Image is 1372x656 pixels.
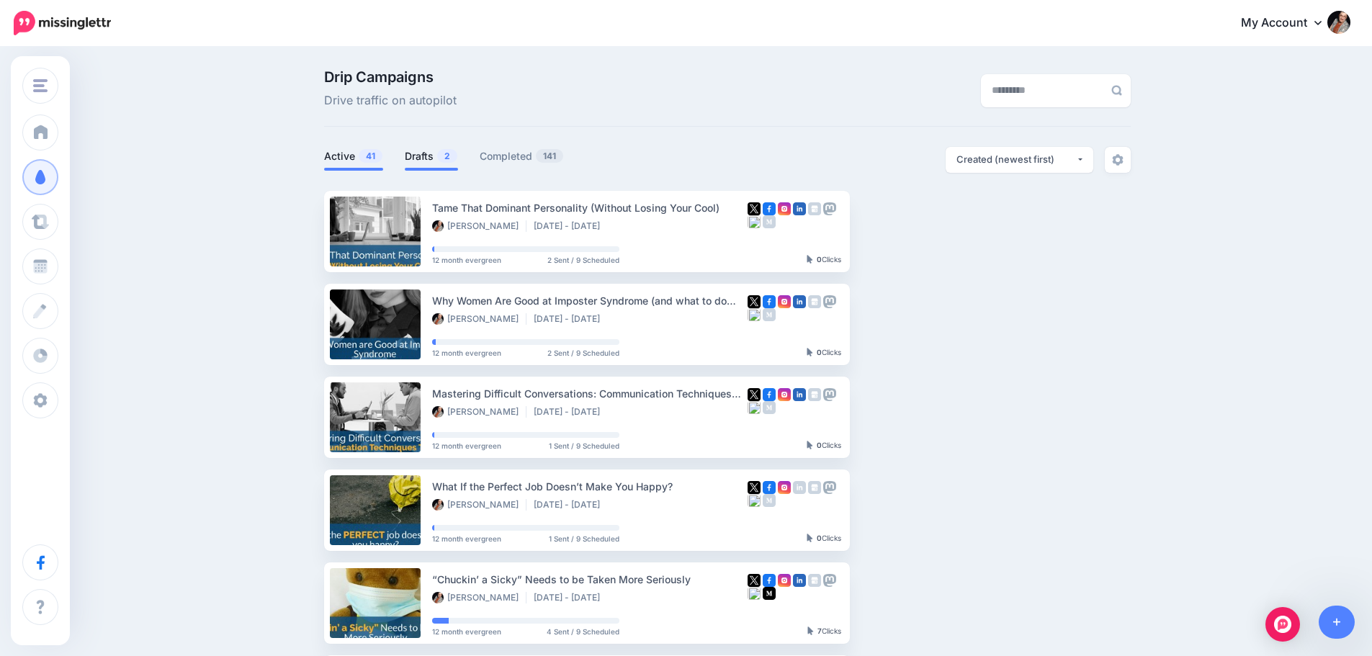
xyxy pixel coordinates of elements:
[534,220,607,232] li: [DATE] - [DATE]
[324,91,457,110] span: Drive traffic on autopilot
[534,592,607,603] li: [DATE] - [DATE]
[432,406,526,418] li: [PERSON_NAME]
[778,388,791,401] img: instagram-square.png
[946,147,1093,173] button: Created (newest first)
[817,348,822,356] b: 0
[748,388,761,401] img: twitter-square.png
[807,627,841,636] div: Clicks
[808,202,821,215] img: google_business-grey-square.png
[793,202,806,215] img: linkedin-square.png
[359,149,382,163] span: 41
[432,628,501,635] span: 12 month evergreen
[807,441,813,449] img: pointer-grey-darker.png
[432,256,501,264] span: 12 month evergreen
[748,494,761,507] img: bluesky-grey-square.png
[1111,85,1122,96] img: search-grey-6.png
[793,574,806,587] img: linkedin-square.png
[549,535,619,542] span: 1 Sent / 9 Scheduled
[536,149,563,163] span: 141
[778,202,791,215] img: instagram-square.png
[823,388,836,401] img: mastodon-grey-square.png
[748,202,761,215] img: twitter-square.png
[807,255,813,264] img: pointer-grey-darker.png
[793,295,806,308] img: linkedin-square.png
[807,626,814,635] img: pointer-grey-darker.png
[763,308,776,321] img: medium-grey-square.png
[807,534,813,542] img: pointer-grey-darker.png
[33,79,48,92] img: menu.png
[808,574,821,587] img: google_business-grey-square.png
[748,215,761,228] img: bluesky-grey-square.png
[808,388,821,401] img: google_business-grey-square.png
[748,401,761,414] img: bluesky-grey-square.png
[823,202,836,215] img: mastodon-grey-square.png
[763,587,776,600] img: medium-square.png
[763,295,776,308] img: facebook-square.png
[807,534,841,543] div: Clicks
[432,199,748,216] div: Tame That Dominant Personality (Without Losing Your Cool)
[823,574,836,587] img: mastodon-grey-square.png
[778,295,791,308] img: instagram-square.png
[432,442,501,449] span: 12 month evergreen
[793,388,806,401] img: linkedin-square.png
[534,406,607,418] li: [DATE] - [DATE]
[763,481,776,494] img: facebook-square.png
[432,499,526,511] li: [PERSON_NAME]
[1265,607,1300,642] div: Open Intercom Messenger
[808,481,821,494] img: google_business-grey-square.png
[807,441,841,450] div: Clicks
[432,478,748,495] div: What If the Perfect Job Doesn’t Make You Happy?
[14,11,111,35] img: Missinglettr
[763,401,776,414] img: medium-grey-square.png
[547,349,619,356] span: 2 Sent / 9 Scheduled
[778,574,791,587] img: instagram-square.png
[748,587,761,600] img: bluesky-grey-square.png
[763,202,776,215] img: facebook-square.png
[432,535,501,542] span: 12 month evergreen
[748,308,761,321] img: bluesky-grey-square.png
[778,481,791,494] img: instagram-square.png
[823,295,836,308] img: mastodon-grey-square.png
[807,256,841,264] div: Clicks
[817,534,822,542] b: 0
[1227,6,1350,41] a: My Account
[763,494,776,507] img: medium-grey-square.png
[437,149,457,163] span: 2
[817,626,822,635] b: 7
[823,481,836,494] img: mastodon-grey-square.png
[547,628,619,635] span: 4 Sent / 9 Scheduled
[547,256,619,264] span: 2 Sent / 9 Scheduled
[432,571,748,588] div: “Chuckin’ a Sicky” Needs to be Taken More Seriously
[807,349,841,357] div: Clicks
[324,148,383,165] a: Active41
[763,215,776,228] img: medium-grey-square.png
[763,574,776,587] img: facebook-square.png
[793,481,806,494] img: linkedin-grey-square.png
[432,292,748,309] div: Why Women Are Good at Imposter Syndrome (and what to do about it)
[808,295,821,308] img: google_business-grey-square.png
[748,481,761,494] img: twitter-square.png
[432,313,526,325] li: [PERSON_NAME]
[817,441,822,449] b: 0
[534,313,607,325] li: [DATE] - [DATE]
[534,499,607,511] li: [DATE] - [DATE]
[432,349,501,356] span: 12 month evergreen
[748,295,761,308] img: twitter-square.png
[549,442,619,449] span: 1 Sent / 9 Scheduled
[748,574,761,587] img: twitter-square.png
[432,592,526,603] li: [PERSON_NAME]
[1112,154,1124,166] img: settings-grey.png
[763,388,776,401] img: facebook-square.png
[956,153,1076,166] div: Created (newest first)
[432,385,748,402] div: Mastering Difficult Conversations: Communication Techniques That Build Empathy and Trust
[817,255,822,264] b: 0
[324,70,457,84] span: Drip Campaigns
[807,348,813,356] img: pointer-grey-darker.png
[480,148,564,165] a: Completed141
[405,148,458,165] a: Drafts2
[432,220,526,232] li: [PERSON_NAME]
